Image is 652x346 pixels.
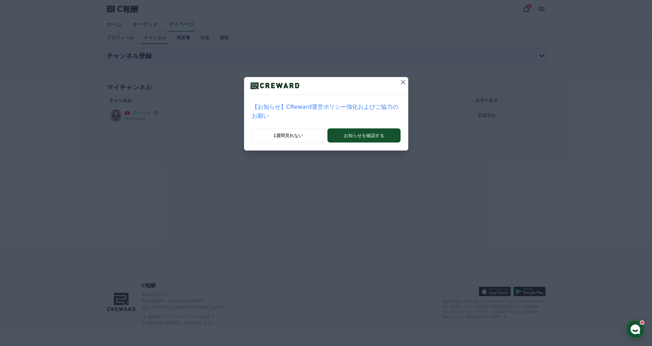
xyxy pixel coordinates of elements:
[344,133,384,138] font: お知らせを確認する
[252,103,399,119] font: 【お知らせ】CReward運営ポリシー強化およびご協力のお願い
[252,102,401,120] a: 【お知らせ】CReward運営ポリシー強化およびご協力のお願い
[252,128,325,143] button: 1週間見れない
[273,133,303,138] font: 1週間見れない
[244,81,306,91] img: ロゴ
[327,128,400,143] button: お知らせを確認する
